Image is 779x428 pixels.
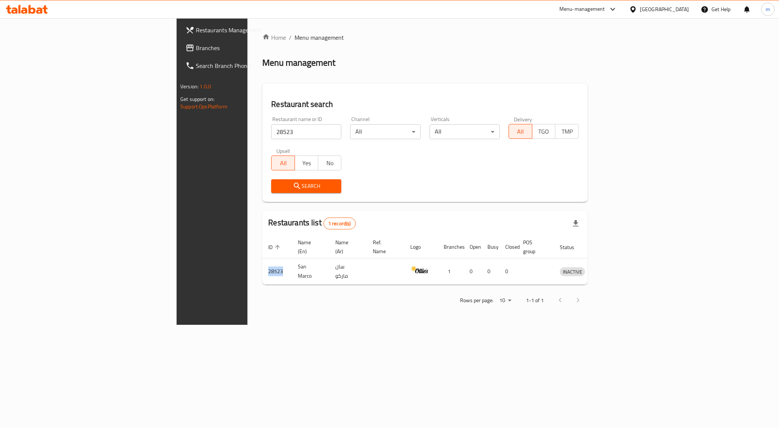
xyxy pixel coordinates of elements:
span: TMP [558,126,576,137]
span: Ref. Name [373,238,395,256]
span: Version: [180,82,198,91]
span: Name (Ar) [335,238,358,256]
input: Search for restaurant name or ID.. [271,124,341,139]
p: Rows per page: [460,296,493,305]
div: [GEOGRAPHIC_DATA] [640,5,689,13]
td: سان ماركو [329,258,367,285]
span: All [512,126,529,137]
button: All [509,124,532,139]
table: enhanced table [262,236,619,285]
button: Yes [295,156,318,170]
button: TGO [532,124,556,139]
div: Total records count [323,218,356,229]
td: 1 [438,258,464,285]
th: Logo [404,236,438,258]
span: Yes [298,158,315,169]
span: Search Branch Phone [196,61,301,70]
button: Search [271,179,341,193]
span: Name (En) [298,238,321,256]
a: Branches [180,39,307,57]
span: m [766,5,770,13]
span: No [321,158,339,169]
td: 0 [481,258,499,285]
span: INACTIVE [560,268,585,276]
div: All [430,124,500,139]
div: Export file [567,215,585,232]
span: All [275,158,292,169]
label: Delivery [514,117,532,122]
label: Upsell [276,148,290,153]
span: POS group [523,238,545,256]
td: San Marco [292,258,329,285]
img: San Marco [410,261,429,279]
button: No [318,156,342,170]
th: Closed [499,236,517,258]
span: Search [277,182,335,191]
a: Support.OpsPlatform [180,102,227,111]
a: Restaurants Management [180,21,307,39]
a: Search Branch Phone [180,57,307,75]
button: TMP [555,124,579,139]
h2: Restaurants list [268,217,355,229]
button: All [271,156,295,170]
span: 1.0.0 [200,82,211,91]
th: Branches [438,236,464,258]
div: All [350,124,420,139]
span: Menu management [295,33,344,42]
div: Menu-management [559,5,605,14]
span: ID [268,243,282,252]
span: Get support on: [180,94,214,104]
nav: breadcrumb [262,33,588,42]
th: Busy [481,236,499,258]
td: 0 [499,258,517,285]
span: Status [560,243,584,252]
p: 1-1 of 1 [526,296,544,305]
td: 0 [464,258,481,285]
div: Rows per page: [496,295,514,306]
h2: Restaurant search [271,99,579,110]
span: TGO [535,126,553,137]
span: 1 record(s) [324,220,355,227]
span: Branches [196,43,301,52]
span: Restaurants Management [196,26,301,35]
th: Open [464,236,481,258]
